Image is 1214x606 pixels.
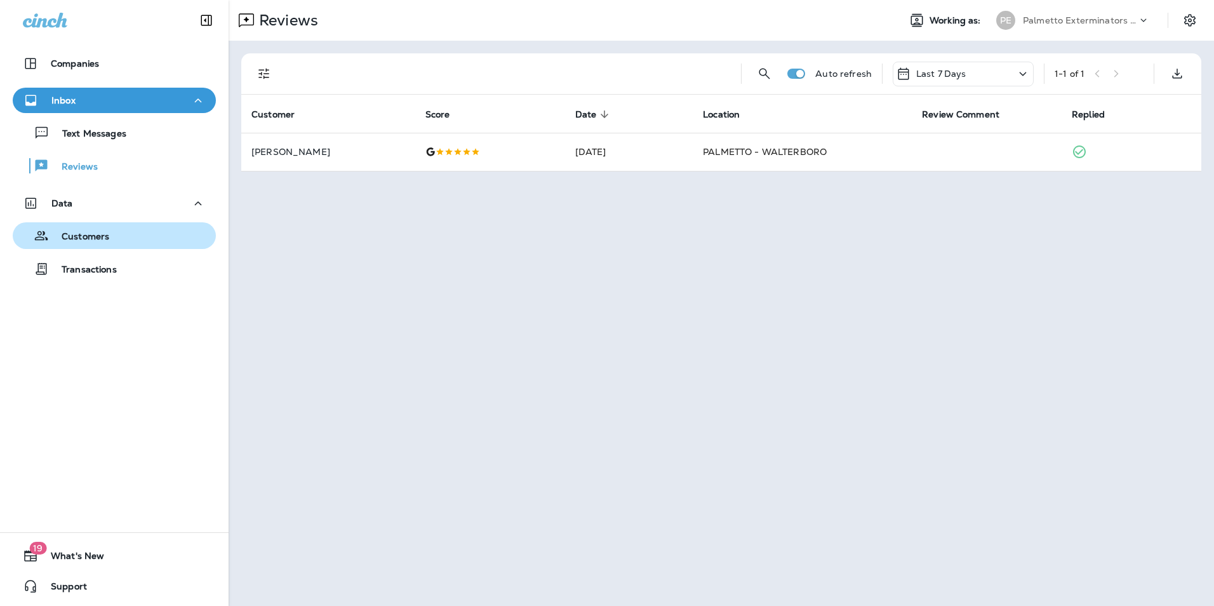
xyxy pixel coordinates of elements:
button: Customers [13,222,216,249]
p: Customers [49,231,109,243]
button: Text Messages [13,119,216,146]
td: [DATE] [565,133,693,171]
p: Text Messages [50,128,126,140]
span: PALMETTO - WALTERBORO [703,146,827,158]
p: Reviews [254,11,318,30]
span: Date [575,109,597,120]
span: 19 [29,542,46,555]
p: Transactions [49,264,117,276]
button: Companies [13,51,216,76]
button: Collapse Sidebar [189,8,224,33]
button: Inbox [13,88,216,113]
span: Replied [1072,109,1105,120]
p: Auto refresh [815,69,872,79]
span: Location [703,109,756,120]
p: Inbox [51,95,76,105]
span: Date [575,109,613,120]
p: Data [51,198,73,208]
button: Data [13,191,216,216]
div: 1 - 1 of 1 [1055,69,1084,79]
span: Score [425,109,450,120]
span: Customer [251,109,311,120]
button: Filters [251,61,277,86]
span: Replied [1072,109,1121,120]
span: Score [425,109,467,120]
button: Support [13,574,216,599]
button: Settings [1178,9,1201,32]
p: Reviews [49,161,98,173]
p: Companies [51,58,99,69]
p: [PERSON_NAME] [251,147,405,157]
div: PE [996,11,1015,30]
span: Review Comment [922,109,999,120]
button: Transactions [13,255,216,282]
button: Search Reviews [752,61,777,86]
span: Location [703,109,740,120]
p: Last 7 Days [916,69,966,79]
span: Support [38,581,87,596]
span: What's New [38,551,104,566]
p: Palmetto Exterminators LLC [1023,15,1137,25]
span: Customer [251,109,295,120]
span: Review Comment [922,109,1016,120]
span: Working as: [930,15,984,26]
button: Export as CSV [1164,61,1190,86]
button: 19What's New [13,543,216,569]
button: Reviews [13,152,216,179]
